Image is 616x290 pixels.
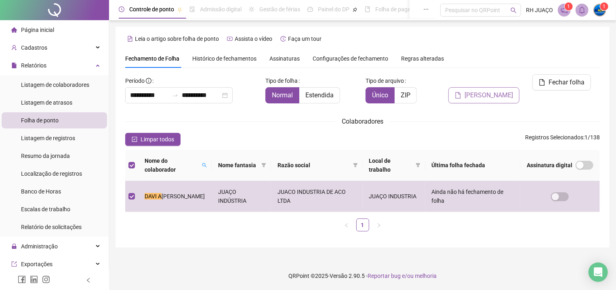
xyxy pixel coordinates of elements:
li: 1 [356,219,369,231]
span: file [455,92,461,99]
span: Gestão de férias [259,6,300,13]
img: 66582 [594,4,606,16]
span: book [365,6,370,12]
li: Página anterior [340,219,353,231]
span: Assista o vídeo [235,36,272,42]
span: history [280,36,286,42]
span: Ainda não há fechamento de folha [432,189,504,204]
span: filter [414,155,422,176]
span: Limpar todos [141,135,174,144]
span: info-circle [146,78,151,84]
span: Controle de ponto [129,6,174,13]
span: 1 [603,4,606,9]
span: Versão [330,273,347,279]
span: [PERSON_NAME] [465,90,513,100]
a: 1 [357,219,369,231]
button: left [340,219,353,231]
span: pushpin [177,7,182,12]
span: Assinatura digital [527,161,572,170]
span: Faça um tour [288,36,322,42]
span: Relatórios [21,62,46,69]
span: file-done [189,6,195,12]
span: Histórico de fechamentos [192,55,256,62]
span: Folha de ponto [21,117,59,124]
button: right [372,219,385,231]
td: JUAÇO INDÚSTRIA [212,181,271,212]
span: filter [351,159,360,171]
span: file-text [127,36,133,42]
span: clock-circle [119,6,124,12]
span: Período [125,78,145,84]
span: Relatório de solicitações [21,224,82,230]
button: [PERSON_NAME] [448,87,519,103]
span: Normal [272,91,293,99]
span: Estendida [305,91,334,99]
span: sun [249,6,254,12]
span: left [86,277,91,283]
span: search [200,155,208,176]
span: RH JUAÇO [526,6,553,15]
span: Fechar folha [549,78,584,87]
button: Fechar folha [532,74,591,90]
td: JUAÇO INDUSTRIA [363,181,425,212]
td: JUACO INDUSTRIA DE ACO LTDA [271,181,363,212]
span: Banco de Horas [21,188,61,195]
span: Folha de pagamento [375,6,427,13]
span: Exportações [21,261,53,267]
span: Resumo da jornada [21,153,70,159]
footer: QRPoint © 2025 - 2.90.5 - [109,262,616,290]
span: 1 [568,4,570,9]
span: Configurações de fechamento [313,56,388,61]
span: check-square [132,137,137,142]
span: user-add [11,45,17,50]
span: Escalas de trabalho [21,206,70,212]
span: Listagem de registros [21,135,75,141]
span: Tipo de folha [265,76,298,85]
span: Regras alteradas [401,56,444,61]
sup: Atualize o seu contato no menu Meus Dados [600,2,608,11]
span: file [11,63,17,68]
span: facebook [18,275,26,284]
span: Razão social [278,161,350,170]
span: linkedin [30,275,38,284]
span: Assinaturas [269,56,300,61]
span: Cadastros [21,44,47,51]
span: lock [11,244,17,249]
span: filter [260,159,268,171]
span: Admissão digital [200,6,242,13]
span: search [202,163,207,168]
span: Único [372,91,388,99]
span: to [172,92,179,99]
li: Próxima página [372,219,385,231]
sup: 1 [565,2,573,11]
span: Registros Selecionados [525,134,583,141]
div: Open Intercom Messenger [589,263,608,282]
span: export [11,261,17,267]
th: Última folha fechada [425,150,520,181]
span: Tipo de arquivo [366,76,404,85]
span: filter [416,163,420,168]
span: Local de trabalho [369,156,412,174]
span: search [511,7,517,13]
span: Listagem de atrasos [21,99,72,106]
span: file [539,79,545,86]
span: bell [578,6,586,14]
span: ellipsis [423,6,429,12]
span: pushpin [353,7,357,12]
span: filter [261,163,266,168]
span: filter [353,163,358,168]
span: home [11,27,17,33]
span: swap-right [172,92,179,99]
span: Painel do DP [318,6,349,13]
span: Leia o artigo sobre folha de ponto [135,36,219,42]
span: Reportar bug e/ou melhoria [368,273,437,279]
span: Colaboradores [342,118,383,125]
span: Listagem de colaboradores [21,82,89,88]
span: right [376,223,381,228]
span: dashboard [307,6,313,12]
span: ZIP [401,91,410,99]
span: instagram [42,275,50,284]
button: Limpar todos [125,133,181,146]
span: Nome fantasia [218,161,258,170]
span: youtube [227,36,233,42]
